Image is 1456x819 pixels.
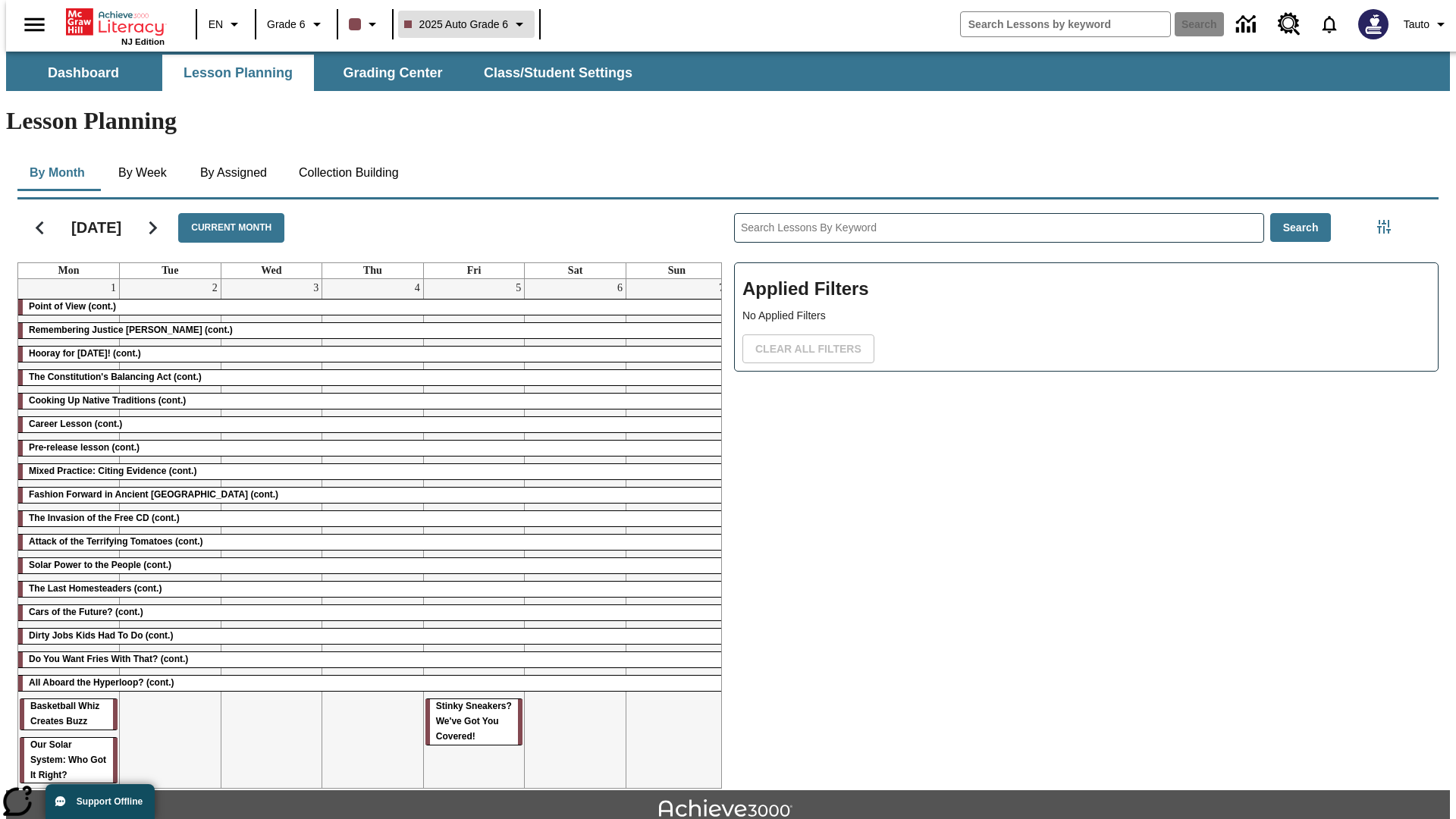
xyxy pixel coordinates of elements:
span: Attack of the Terrifying Tomatoes (cont.) [29,536,203,547]
span: Stinky Sneakers? We've Got You Covered! [436,701,512,742]
span: EN [209,17,223,33]
div: SubNavbar [6,52,1450,91]
span: Support Offline [77,796,143,807]
a: Sunday [665,263,689,278]
div: Our Solar System: Who Got It Right? [20,738,118,783]
div: Cooking Up Native Traditions (cont.) [18,394,727,409]
a: Data Center [1227,4,1269,45]
td: September 1, 2025 [18,279,120,790]
button: Lesson Planning [162,55,314,91]
td: September 2, 2025 [120,279,221,790]
a: Home [66,7,165,37]
a: September 7, 2025 [716,279,727,297]
button: Dashboard [8,55,159,91]
p: No Applied Filters [742,308,1430,324]
h2: [DATE] [71,218,121,237]
span: 2025 Auto Grade 6 [404,17,509,33]
span: Dashboard [48,64,119,82]
span: Cooking Up Native Traditions (cont.) [29,395,186,406]
button: By Assigned [188,155,279,191]
a: September 3, 2025 [310,279,322,297]
div: Fashion Forward in Ancient Rome (cont.) [18,488,727,503]
div: Applied Filters [734,262,1439,372]
button: Select a new avatar [1349,5,1398,44]
a: Tuesday [158,263,181,278]
span: NJ Edition [121,37,165,46]
button: Class color is dark brown. Change class color [343,11,388,38]
button: Search [1270,213,1332,243]
span: Grade 6 [267,17,306,33]
span: Remembering Justice O'Connor (cont.) [29,325,233,335]
a: September 2, 2025 [209,279,221,297]
div: Calendar [5,193,722,789]
td: September 5, 2025 [423,279,525,790]
button: Next [133,209,172,247]
button: Grading Center [317,55,469,91]
td: September 3, 2025 [221,279,322,790]
span: Class/Student Settings [484,64,632,82]
a: September 6, 2025 [614,279,626,297]
span: Career Lesson (cont.) [29,419,122,429]
td: September 7, 2025 [626,279,727,790]
div: Hooray for Constitution Day! (cont.) [18,347,727,362]
div: Basketball Whiz Creates Buzz [20,699,118,730]
button: Language: EN, Select a language [202,11,250,38]
a: Resource Center, Will open in new tab [1269,4,1310,45]
span: Tauto [1404,17,1429,33]
div: Cars of the Future? (cont.) [18,605,727,620]
span: The Constitution's Balancing Act (cont.) [29,372,202,382]
a: September 1, 2025 [108,279,119,297]
span: Point of View (cont.) [29,301,116,312]
span: Mixed Practice: Citing Evidence (cont.) [29,466,196,476]
span: Dirty Jobs Kids Had To Do (cont.) [29,630,173,641]
span: All Aboard the Hyperloop? (cont.) [29,677,174,688]
span: Do You Want Fries With That? (cont.) [29,654,188,664]
a: September 5, 2025 [513,279,524,297]
button: Previous [20,209,59,247]
div: Point of View (cont.) [18,300,727,315]
input: Search Lessons By Keyword [735,214,1263,242]
span: Solar Power to the People (cont.) [29,560,171,570]
a: Saturday [565,263,585,278]
span: The Invasion of the Free CD (cont.) [29,513,180,523]
div: Stinky Sneakers? We've Got You Covered! [425,699,523,745]
div: Search [722,193,1439,789]
div: The Invasion of the Free CD (cont.) [18,511,727,526]
span: Basketball Whiz Creates Buzz [30,701,99,726]
a: Notifications [1310,5,1349,44]
a: Thursday [360,263,385,278]
div: SubNavbar [6,55,646,91]
div: All Aboard the Hyperloop? (cont.) [18,676,727,691]
span: Our Solar System: Who Got It Right? [30,739,106,780]
span: Grading Center [343,64,442,82]
button: Support Offline [45,784,155,819]
button: By Month [17,155,97,191]
h1: Lesson Planning [6,107,1450,135]
input: search field [961,12,1170,36]
a: Wednesday [258,263,284,278]
button: Open side menu [12,2,57,47]
td: September 4, 2025 [322,279,424,790]
div: Pre-release lesson (cont.) [18,441,727,456]
div: Home [66,5,165,46]
button: Grade: Grade 6, Select a grade [261,11,332,38]
button: Current Month [178,213,284,243]
span: Hooray for Constitution Day! (cont.) [29,348,141,359]
span: Cars of the Future? (cont.) [29,607,143,617]
div: Dirty Jobs Kids Had To Do (cont.) [18,629,727,644]
div: Attack of the Terrifying Tomatoes (cont.) [18,535,727,550]
button: Collection Building [287,155,411,191]
button: Filters Side menu [1369,212,1399,242]
img: Avatar [1358,9,1389,39]
button: Profile/Settings [1398,11,1456,38]
h2: Applied Filters [742,271,1430,308]
span: Lesson Planning [184,64,293,82]
span: The Last Homesteaders (cont.) [29,583,162,594]
td: September 6, 2025 [525,279,626,790]
button: Class/Student Settings [472,55,645,91]
a: September 4, 2025 [412,279,423,297]
div: The Constitution's Balancing Act (cont.) [18,370,727,385]
a: Monday [55,263,83,278]
div: Remembering Justice O'Connor (cont.) [18,323,727,338]
span: Pre-release lesson (cont.) [29,442,140,453]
